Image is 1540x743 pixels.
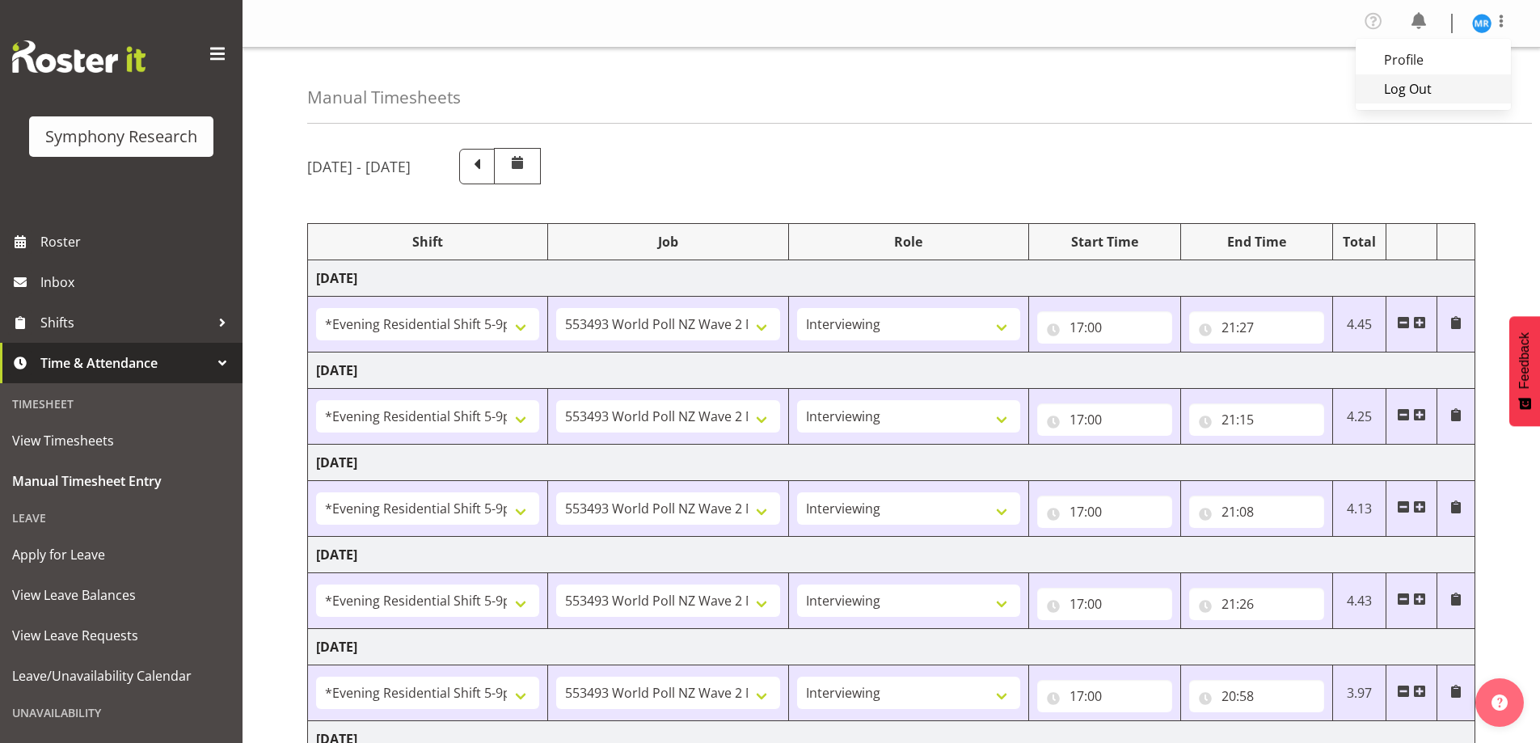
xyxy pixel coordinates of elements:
[1037,588,1172,620] input: Click to select...
[1332,481,1386,537] td: 4.13
[40,351,210,375] span: Time & Attendance
[1189,232,1324,251] div: End Time
[308,260,1475,297] td: [DATE]
[307,158,411,175] h5: [DATE] - [DATE]
[4,420,238,461] a: View Timesheets
[12,542,230,567] span: Apply for Leave
[45,125,197,149] div: Symphony Research
[316,232,539,251] div: Shift
[797,232,1020,251] div: Role
[1037,496,1172,528] input: Click to select...
[1356,74,1511,103] a: Log Out
[4,461,238,501] a: Manual Timesheet Entry
[556,232,779,251] div: Job
[1509,316,1540,426] button: Feedback - Show survey
[4,534,238,575] a: Apply for Leave
[1037,232,1172,251] div: Start Time
[40,230,234,254] span: Roster
[308,537,1475,573] td: [DATE]
[12,623,230,648] span: View Leave Requests
[12,469,230,493] span: Manual Timesheet Entry
[1332,389,1386,445] td: 4.25
[1189,311,1324,344] input: Click to select...
[1472,14,1491,33] img: michael-robinson11856.jpg
[1189,588,1324,620] input: Click to select...
[1491,694,1508,711] img: help-xxl-2.png
[1341,232,1378,251] div: Total
[12,664,230,688] span: Leave/Unavailability Calendar
[1189,403,1324,436] input: Click to select...
[1356,45,1511,74] a: Profile
[1037,403,1172,436] input: Click to select...
[4,501,238,534] div: Leave
[4,575,238,615] a: View Leave Balances
[1037,680,1172,712] input: Click to select...
[12,40,146,73] img: Rosterit website logo
[308,353,1475,389] td: [DATE]
[40,310,210,335] span: Shifts
[307,88,461,107] h4: Manual Timesheets
[308,629,1475,665] td: [DATE]
[1189,496,1324,528] input: Click to select...
[4,656,238,696] a: Leave/Unavailability Calendar
[1189,680,1324,712] input: Click to select...
[12,583,230,607] span: View Leave Balances
[1332,665,1386,721] td: 3.97
[4,387,238,420] div: Timesheet
[1517,332,1532,389] span: Feedback
[40,270,234,294] span: Inbox
[4,615,238,656] a: View Leave Requests
[12,428,230,453] span: View Timesheets
[308,445,1475,481] td: [DATE]
[1037,311,1172,344] input: Click to select...
[1332,297,1386,353] td: 4.45
[4,696,238,729] div: Unavailability
[1332,573,1386,629] td: 4.43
